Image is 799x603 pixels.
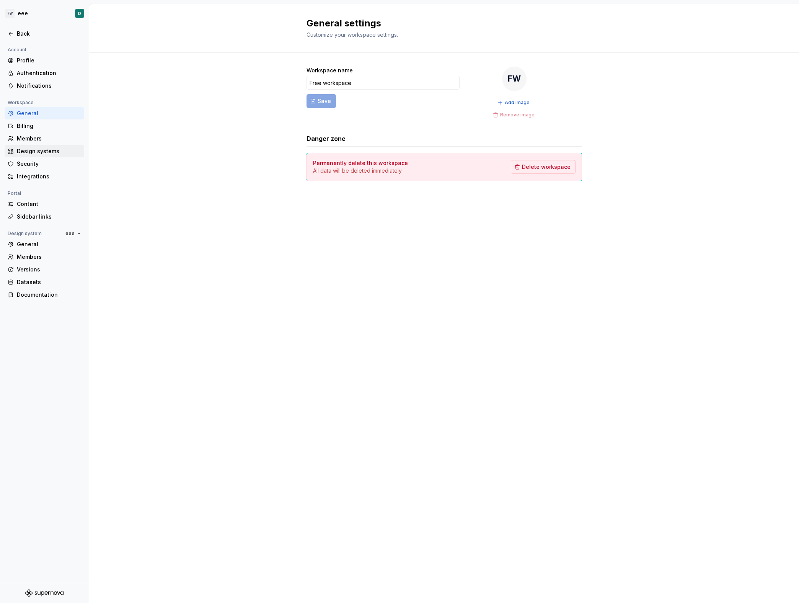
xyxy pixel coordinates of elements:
div: Members [17,253,81,261]
button: Add image [495,97,533,108]
a: Billing [5,120,84,132]
a: Versions [5,263,84,276]
div: Back [17,30,81,38]
a: Documentation [5,289,84,301]
div: Members [17,135,81,142]
div: Datasets [17,278,81,286]
h2: General settings [307,17,573,29]
span: Add image [505,100,530,106]
div: Workspace [5,98,37,107]
span: Customize your workspace settings. [307,31,398,38]
div: Security [17,160,81,168]
div: General [17,240,81,248]
button: Delete workspace [511,160,576,174]
svg: Supernova Logo [25,589,64,597]
p: All data will be deleted immediately. [313,167,408,175]
a: General [5,238,84,250]
a: General [5,107,84,119]
span: eee [65,230,75,237]
a: Members [5,132,84,145]
div: Content [17,200,81,208]
a: Datasets [5,276,84,288]
a: Design systems [5,145,84,157]
div: Account [5,45,29,54]
button: FWeeeD [2,5,87,22]
div: FW [502,67,527,91]
div: General [17,109,81,117]
div: Sidebar links [17,213,81,221]
div: D [78,10,81,16]
h4: Permanently delete this workspace [313,159,408,167]
div: FW [5,9,15,18]
a: Authentication [5,67,84,79]
div: Billing [17,122,81,130]
a: Integrations [5,170,84,183]
div: Design systems [17,147,81,155]
div: Design system [5,229,45,238]
a: Members [5,251,84,263]
div: Profile [17,57,81,64]
a: Security [5,158,84,170]
a: Back [5,28,84,40]
a: Profile [5,54,84,67]
div: Authentication [17,69,81,77]
div: Versions [17,266,81,273]
div: eee [18,10,28,17]
div: Documentation [17,291,81,299]
div: Notifications [17,82,81,90]
span: Delete workspace [522,163,571,171]
label: Workspace name [307,67,353,74]
h3: Danger zone [307,134,346,143]
div: Integrations [17,173,81,180]
a: Content [5,198,84,210]
a: Sidebar links [5,211,84,223]
a: Notifications [5,80,84,92]
div: Portal [5,189,24,198]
